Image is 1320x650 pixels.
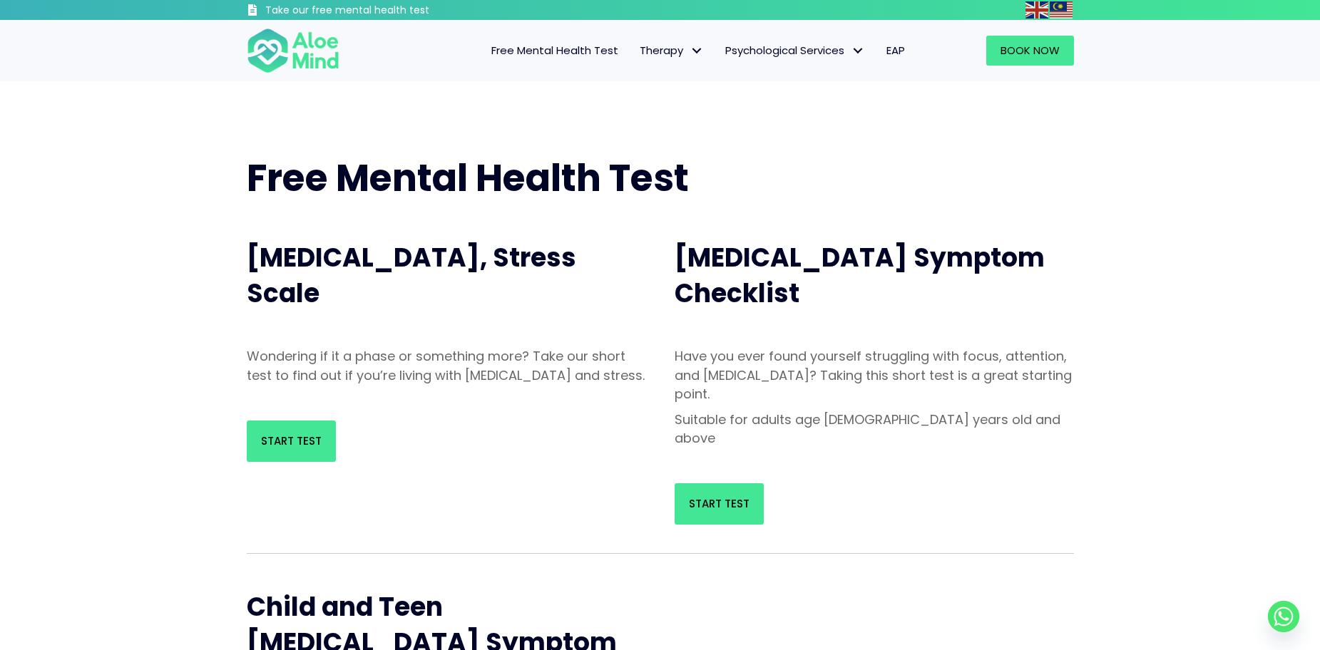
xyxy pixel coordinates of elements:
[876,36,916,66] a: EAP
[1050,1,1074,18] a: Malay
[261,433,322,448] span: Start Test
[491,43,618,58] span: Free Mental Health Test
[725,43,865,58] span: Psychological Services
[629,36,715,66] a: TherapyTherapy: submenu
[640,43,704,58] span: Therapy
[687,41,707,61] span: Therapy: submenu
[689,496,749,511] span: Start Test
[1268,601,1299,632] a: Whatsapp
[675,483,764,525] a: Start Test
[247,27,339,74] img: Aloe mind Logo
[675,347,1074,403] p: Have you ever found yourself struggling with focus, attention, and [MEDICAL_DATA]? Taking this sh...
[715,36,876,66] a: Psychological ServicesPsychological Services: submenu
[675,411,1074,448] p: Suitable for adults age [DEMOGRAPHIC_DATA] years old and above
[247,347,646,384] p: Wondering if it a phase or something more? Take our short test to find out if you’re living with ...
[481,36,629,66] a: Free Mental Health Test
[247,4,506,20] a: Take our free mental health test
[986,36,1074,66] a: Book Now
[265,4,506,18] h3: Take our free mental health test
[675,239,1045,311] span: [MEDICAL_DATA] Symptom Checklist
[848,41,869,61] span: Psychological Services: submenu
[247,239,576,311] span: [MEDICAL_DATA], Stress Scale
[358,36,916,66] nav: Menu
[1050,1,1073,19] img: ms
[247,421,336,462] a: Start Test
[1025,1,1048,19] img: en
[1025,1,1050,18] a: English
[886,43,905,58] span: EAP
[247,152,689,204] span: Free Mental Health Test
[1001,43,1060,58] span: Book Now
